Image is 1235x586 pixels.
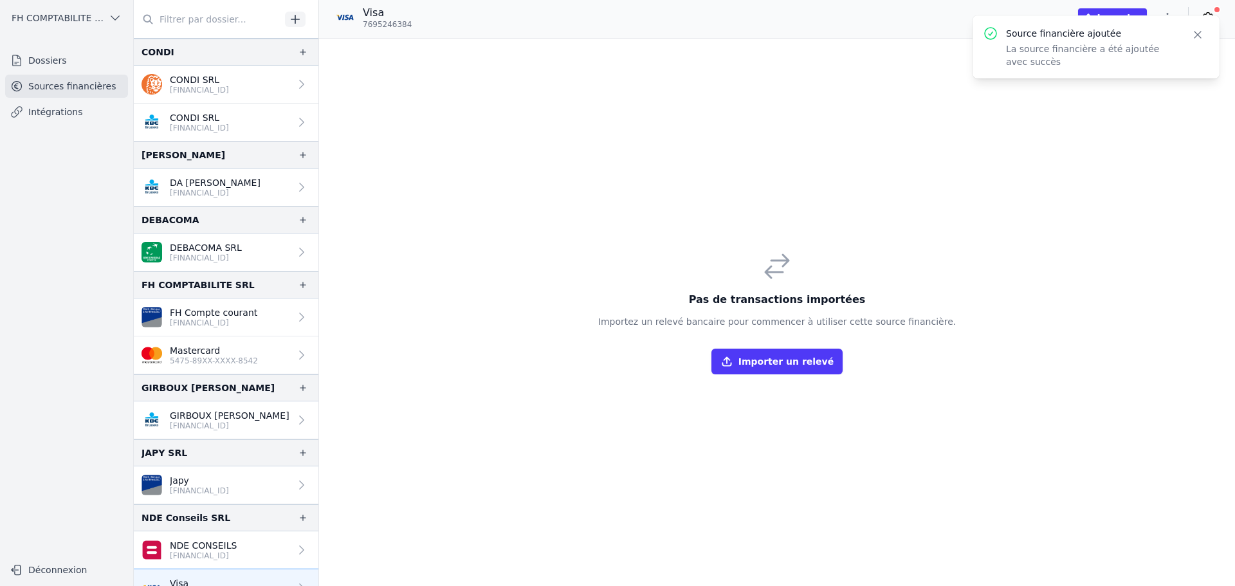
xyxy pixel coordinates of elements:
button: Importer [1078,8,1147,26]
a: Mastercard 5475-89XX-XXXX-8542 [134,336,318,374]
p: Source financière ajoutée [1006,27,1176,40]
p: Importez un relevé bancaire pour commencer à utiliser cette source financière. [598,315,956,328]
p: 5475-89XX-XXXX-8542 [170,356,258,366]
a: FH Compte courant [FINANCIAL_ID] [134,298,318,336]
img: VAN_BREDA_JVBABE22XXX.png [142,307,162,327]
p: [FINANCIAL_ID] [170,551,237,561]
p: Japy [170,474,229,487]
p: DA [PERSON_NAME] [170,176,261,189]
a: Japy [FINANCIAL_ID] [134,466,318,504]
img: ing.png [142,74,162,95]
a: CONDI SRL [FINANCIAL_ID] [134,104,318,142]
p: [FINANCIAL_ID] [170,123,229,133]
div: CONDI [142,44,174,60]
button: Déconnexion [5,560,128,580]
span: 7695246384 [363,19,412,30]
p: Visa [363,5,412,21]
a: GIRBOUX [PERSON_NAME] [FINANCIAL_ID] [134,401,318,439]
a: Dossiers [5,49,128,72]
img: KBC_BRUSSELS_KREDBEBB.png [142,410,162,430]
a: NDE CONSEILS [FINANCIAL_ID] [134,531,318,569]
div: [PERSON_NAME] [142,147,225,163]
a: DA [PERSON_NAME] [FINANCIAL_ID] [134,169,318,206]
p: DEBACOMA SRL [170,241,242,254]
img: KBC_BRUSSELS_KREDBEBB.png [142,177,162,197]
p: [FINANCIAL_ID] [170,188,261,198]
img: imageedit_2_6530439554.png [142,345,162,365]
div: NDE Conseils SRL [142,510,230,526]
a: Intégrations [5,100,128,124]
p: [FINANCIAL_ID] [170,85,229,95]
p: [FINANCIAL_ID] [170,421,289,431]
p: [FINANCIAL_ID] [170,253,242,263]
a: DEBACOMA SRL [FINANCIAL_ID] [134,233,318,271]
button: FH COMPTABILITE SRL [5,8,128,28]
p: La source financière a été ajoutée avec succès [1006,42,1176,68]
p: [FINANCIAL_ID] [170,318,257,328]
a: Sources financières [5,75,128,98]
p: FH Compte courant [170,306,257,319]
p: CONDI SRL [170,73,229,86]
img: KBC_BRUSSELS_KREDBEBB.png [142,112,162,133]
p: [FINANCIAL_ID] [170,486,229,496]
div: GIRBOUX [PERSON_NAME] [142,380,275,396]
button: Importer un relevé [711,349,843,374]
div: JAPY SRL [142,445,187,461]
div: DEBACOMA [142,212,199,228]
p: Mastercard [170,344,258,357]
div: FH COMPTABILITE SRL [142,277,255,293]
img: visa.png [334,7,355,28]
img: VAN_BREDA_JVBABE22XXX.png [142,475,162,495]
input: Filtrer par dossier... [134,8,280,31]
p: GIRBOUX [PERSON_NAME] [170,409,289,422]
h3: Pas de transactions importées [598,292,956,307]
img: belfius.png [142,540,162,560]
a: CONDI SRL [FINANCIAL_ID] [134,66,318,104]
p: NDE CONSEILS [170,539,237,552]
span: FH COMPTABILITE SRL [12,12,104,24]
p: CONDI SRL [170,111,229,124]
img: BNP_BE_BUSINESS_GEBABEBB.png [142,242,162,262]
